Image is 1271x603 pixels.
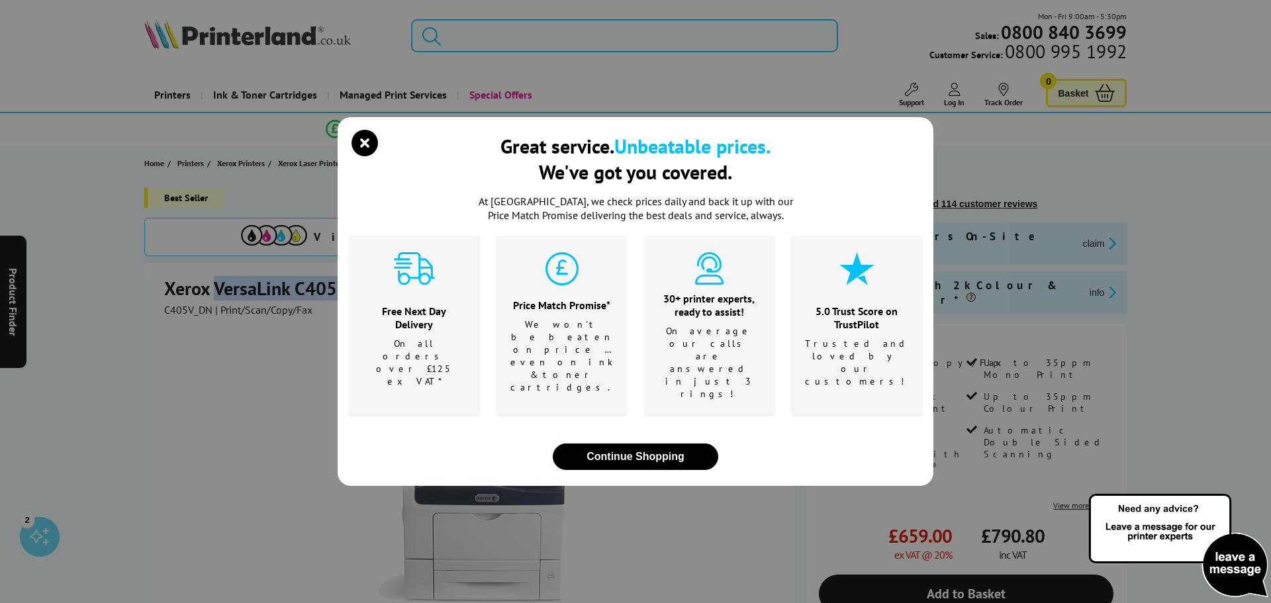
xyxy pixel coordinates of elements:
div: Great service. We've got you covered. [500,133,771,185]
div: Price Match Promise* [510,299,614,312]
p: On average our calls are answered in just 3 rings! [660,325,759,400]
p: On all orders over £125 ex VAT* [365,338,464,388]
div: 5.0 Trust Score on TrustPilot [805,304,909,331]
p: At [GEOGRAPHIC_DATA], we check prices daily and back it up with our Price Match Promise deliverin... [470,195,801,222]
button: close modal [355,133,375,153]
div: Free Next Day Delivery [365,304,464,331]
img: Open Live Chat window [1086,492,1271,600]
button: close modal [553,443,718,470]
p: Trusted and loved by our customers! [805,338,909,388]
b: Unbeatable prices. [614,133,771,159]
div: 30+ printer experts, ready to assist! [660,292,759,318]
p: We won't be beaten on price …even on ink & toner cartridges. [510,318,614,394]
